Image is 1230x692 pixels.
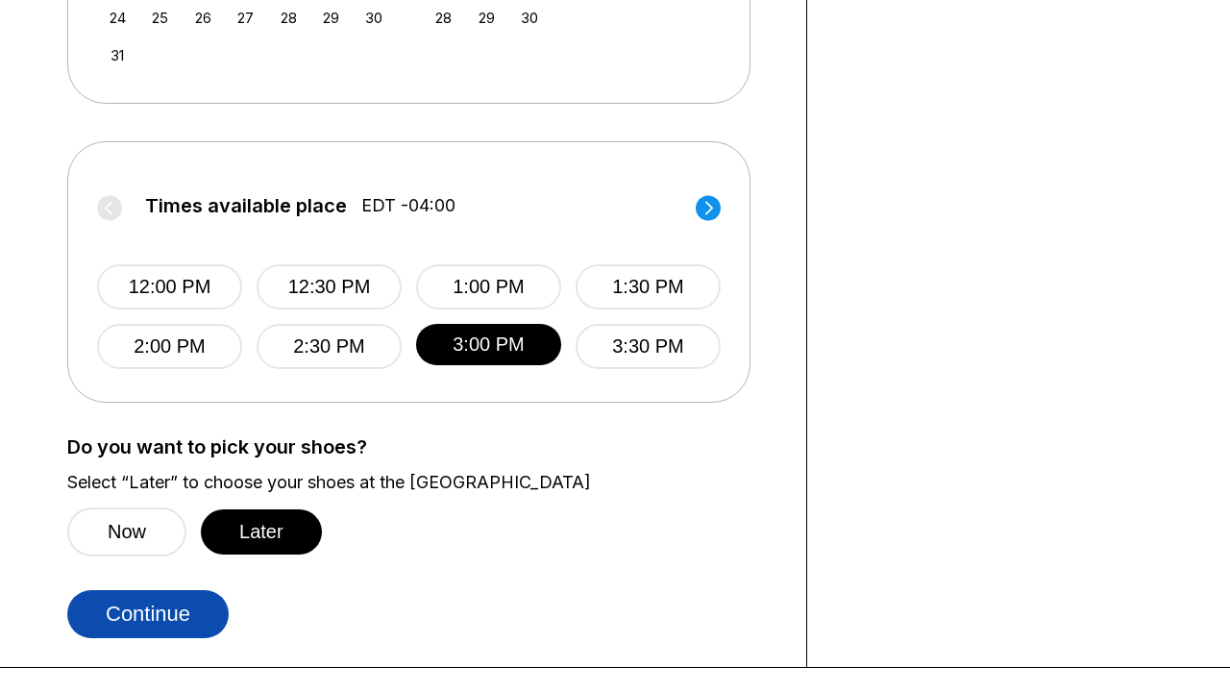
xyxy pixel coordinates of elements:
[318,5,344,31] div: Choose Friday, August 29th, 2025
[67,507,186,556] button: Now
[147,5,173,31] div: Choose Monday, August 25th, 2025
[145,195,347,216] span: Times available place
[105,42,131,68] div: Choose Sunday, August 31st, 2025
[276,5,302,31] div: Choose Thursday, August 28th, 2025
[105,5,131,31] div: Choose Sunday, August 24th, 2025
[361,195,455,216] span: EDT -04:00
[576,324,721,369] button: 3:30 PM
[201,509,322,555] button: Later
[67,472,777,493] label: Select “Later” to choose your shoes at the [GEOGRAPHIC_DATA]
[257,324,402,369] button: 2:30 PM
[190,5,216,31] div: Choose Tuesday, August 26th, 2025
[97,324,242,369] button: 2:00 PM
[416,264,561,309] button: 1:00 PM
[67,436,777,457] label: Do you want to pick your shoes?
[233,5,258,31] div: Choose Wednesday, August 27th, 2025
[67,590,229,638] button: Continue
[416,324,561,365] button: 3:00 PM
[516,5,542,31] div: Choose Tuesday, September 30th, 2025
[97,264,242,309] button: 12:00 PM
[430,5,456,31] div: Choose Sunday, September 28th, 2025
[257,264,402,309] button: 12:30 PM
[361,5,387,31] div: Choose Saturday, August 30th, 2025
[576,264,721,309] button: 1:30 PM
[474,5,500,31] div: Choose Monday, September 29th, 2025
